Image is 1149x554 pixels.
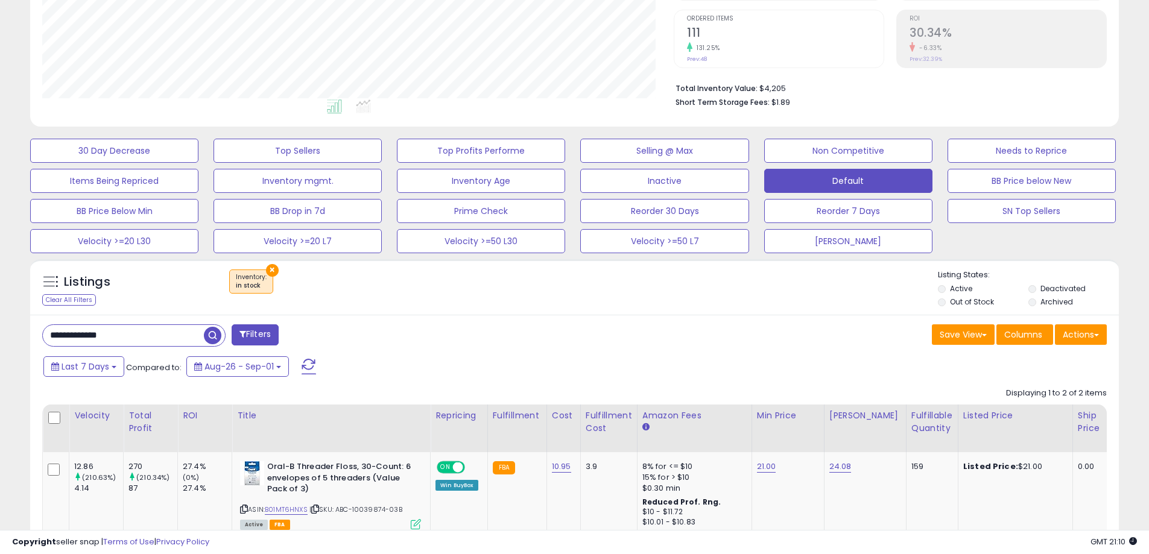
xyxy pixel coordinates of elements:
[911,461,949,472] div: 159
[30,169,198,193] button: Items Being Repriced
[948,169,1116,193] button: BB Price below New
[692,43,720,52] small: 131.25%
[642,409,747,422] div: Amazon Fees
[82,473,116,482] small: (210.63%)
[438,462,453,473] span: ON
[232,324,279,345] button: Filters
[493,409,542,422] div: Fulfillment
[42,294,96,306] div: Clear All Filters
[687,55,707,63] small: Prev: 48
[156,536,209,547] a: Privacy Policy
[397,199,565,223] button: Prime Check
[676,83,758,93] b: Total Inventory Value:
[266,264,279,277] button: ×
[183,483,232,494] div: 27.4%
[910,16,1106,22] span: ROI
[265,505,308,515] a: B01MT6HNXS
[237,409,425,422] div: Title
[435,409,483,422] div: Repricing
[676,97,770,107] b: Short Term Storage Fees:
[236,282,267,290] div: in stock
[586,461,628,472] div: 3.9
[580,229,749,253] button: Velocity >=50 L7
[580,139,749,163] button: Selling @ Max
[829,461,852,473] a: 24.08
[687,16,884,22] span: Ordered Items
[30,199,198,223] button: BB Price Below Min
[676,80,1098,95] li: $4,205
[757,461,776,473] a: 21.00
[183,461,232,472] div: 27.4%
[910,26,1106,42] h2: 30.34%
[128,409,173,435] div: Total Profit
[74,483,123,494] div: 4.14
[950,283,972,294] label: Active
[764,229,932,253] button: [PERSON_NAME]
[463,462,483,473] span: OFF
[214,229,382,253] button: Velocity >=20 L7
[267,461,414,498] b: Oral-B Threader Floss, 30-Count: 6 envelopes of 5 threaders (Value Pack of 3)
[996,324,1053,345] button: Columns
[1090,536,1137,547] span: 2025-09-9 21:10 GMT
[948,139,1116,163] button: Needs to Reprice
[1040,283,1086,294] label: Deactivated
[214,169,382,193] button: Inventory mgmt.
[183,473,200,482] small: (0%)
[128,461,177,472] div: 270
[642,422,650,433] small: Amazon Fees.
[580,169,749,193] button: Inactive
[910,55,942,63] small: Prev: 32.39%
[586,409,632,435] div: Fulfillment Cost
[186,356,289,377] button: Aug-26 - Sep-01
[309,505,402,514] span: | SKU: ABC-10039874-03B
[580,199,749,223] button: Reorder 30 Days
[126,362,182,373] span: Compared to:
[74,409,118,422] div: Velocity
[204,360,274,373] span: Aug-26 - Sep-01
[764,169,932,193] button: Default
[43,356,124,377] button: Last 7 Days
[963,461,1063,472] div: $21.00
[642,472,742,483] div: 15% for > $10
[183,409,227,422] div: ROI
[642,517,742,527] div: $10.01 - $10.83
[128,483,177,494] div: 87
[938,269,1119,281] p: Listing States:
[642,483,742,494] div: $0.30 min
[12,536,56,547] strong: Copyright
[771,96,790,108] span: $1.89
[552,461,571,473] a: 10.95
[764,139,932,163] button: Non Competitive
[1004,329,1042,341] span: Columns
[74,461,123,472] div: 12.86
[915,43,942,52] small: -6.33%
[62,360,109,373] span: Last 7 Days
[493,461,515,474] small: FBA
[932,324,995,345] button: Save View
[64,274,110,291] h5: Listings
[1055,324,1107,345] button: Actions
[950,297,994,307] label: Out of Stock
[12,537,209,548] div: seller snap | |
[642,507,742,517] div: $10 - $11.72
[30,139,198,163] button: 30 Day Decrease
[642,497,721,507] b: Reduced Prof. Rng.
[963,461,1018,472] b: Listed Price:
[687,26,884,42] h2: 111
[1078,461,1098,472] div: 0.00
[397,229,565,253] button: Velocity >=50 L30
[1040,297,1073,307] label: Archived
[435,480,478,491] div: Win BuyBox
[103,536,154,547] a: Terms of Use
[764,199,932,223] button: Reorder 7 Days
[757,409,819,422] div: Min Price
[552,409,575,422] div: Cost
[30,229,198,253] button: Velocity >=20 L30
[963,409,1068,422] div: Listed Price
[397,139,565,163] button: Top Profits Performe
[1078,409,1102,435] div: Ship Price
[1006,388,1107,399] div: Displaying 1 to 2 of 2 items
[240,461,264,485] img: 41gXX1u5D3L._SL40_.jpg
[136,473,169,482] small: (210.34%)
[948,199,1116,223] button: SN Top Sellers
